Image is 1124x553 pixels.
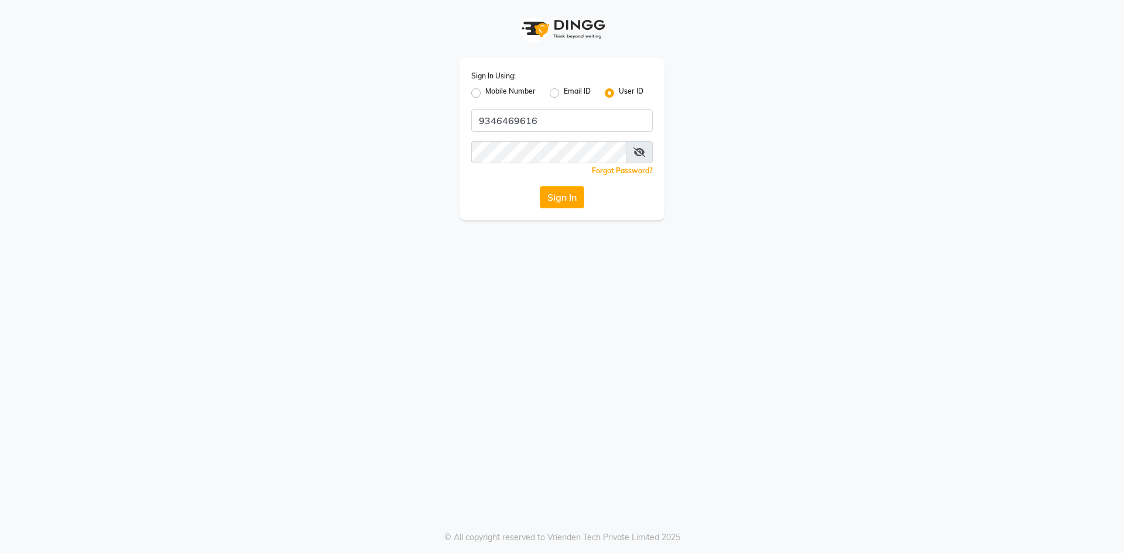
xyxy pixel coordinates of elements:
label: Mobile Number [485,86,536,100]
button: Sign In [540,186,584,208]
img: logo1.svg [515,12,609,46]
label: User ID [619,86,643,100]
label: Sign In Using: [471,71,516,81]
input: Username [471,141,626,163]
label: Email ID [564,86,591,100]
a: Forgot Password? [592,166,653,175]
input: Username [471,109,653,132]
